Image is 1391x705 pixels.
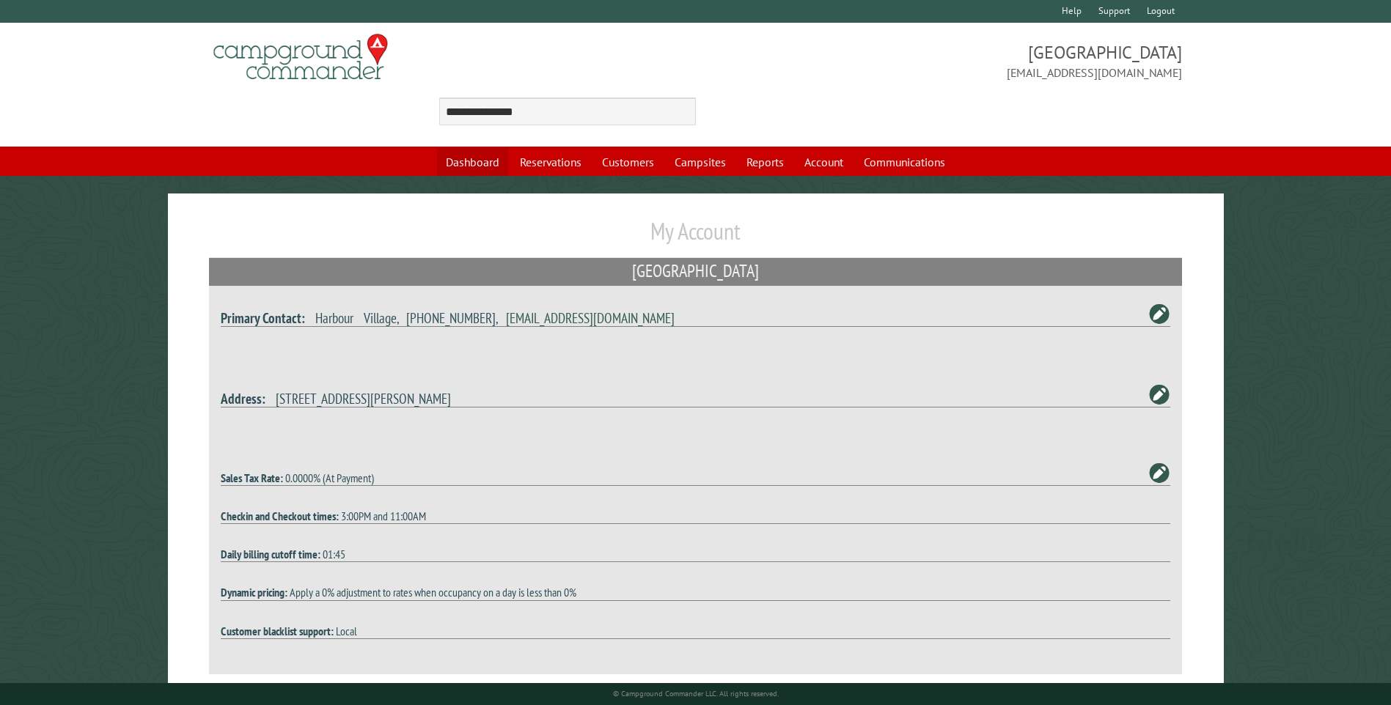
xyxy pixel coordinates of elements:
span: Harbour [315,309,353,327]
span: Village [364,309,397,327]
img: Campground Commander [209,29,392,86]
strong: Address: [221,389,265,407]
a: Customers [593,148,663,176]
span: Local [336,624,357,638]
a: Communications [855,148,954,176]
span: [PHONE_NUMBER] [406,309,496,327]
h1: My Account [209,217,1181,257]
small: © Campground Commander LLC. All rights reserved. [613,689,779,698]
a: Account [796,148,852,176]
a: Dashboard [437,148,508,176]
strong: Daily billing cutoff time: [221,547,320,561]
span: Apply a 0% adjustment to rates when occupancy on a day is less than 0% [290,585,576,599]
a: Reports [738,148,793,176]
h4: , , [221,309,1170,327]
strong: Customer blacklist support: [221,624,334,638]
h2: [GEOGRAPHIC_DATA] [209,258,1181,286]
a: Campsites [666,148,735,176]
strong: Sales Tax Rate: [221,470,283,485]
strong: Dynamic pricing: [221,585,287,599]
span: [GEOGRAPHIC_DATA] [EMAIL_ADDRESS][DOMAIN_NAME] [696,40,1182,81]
span: 01:45 [323,547,345,561]
span: [STREET_ADDRESS][PERSON_NAME] [276,389,451,407]
strong: Checkin and Checkout times: [221,509,339,523]
a: [EMAIL_ADDRESS][DOMAIN_NAME] [506,309,675,327]
span: 3:00PM and 11:00AM [341,509,426,523]
span: 0.0000% (At Payment) [285,470,374,485]
strong: Primary Contact: [221,309,305,327]
a: Reservations [511,148,590,176]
